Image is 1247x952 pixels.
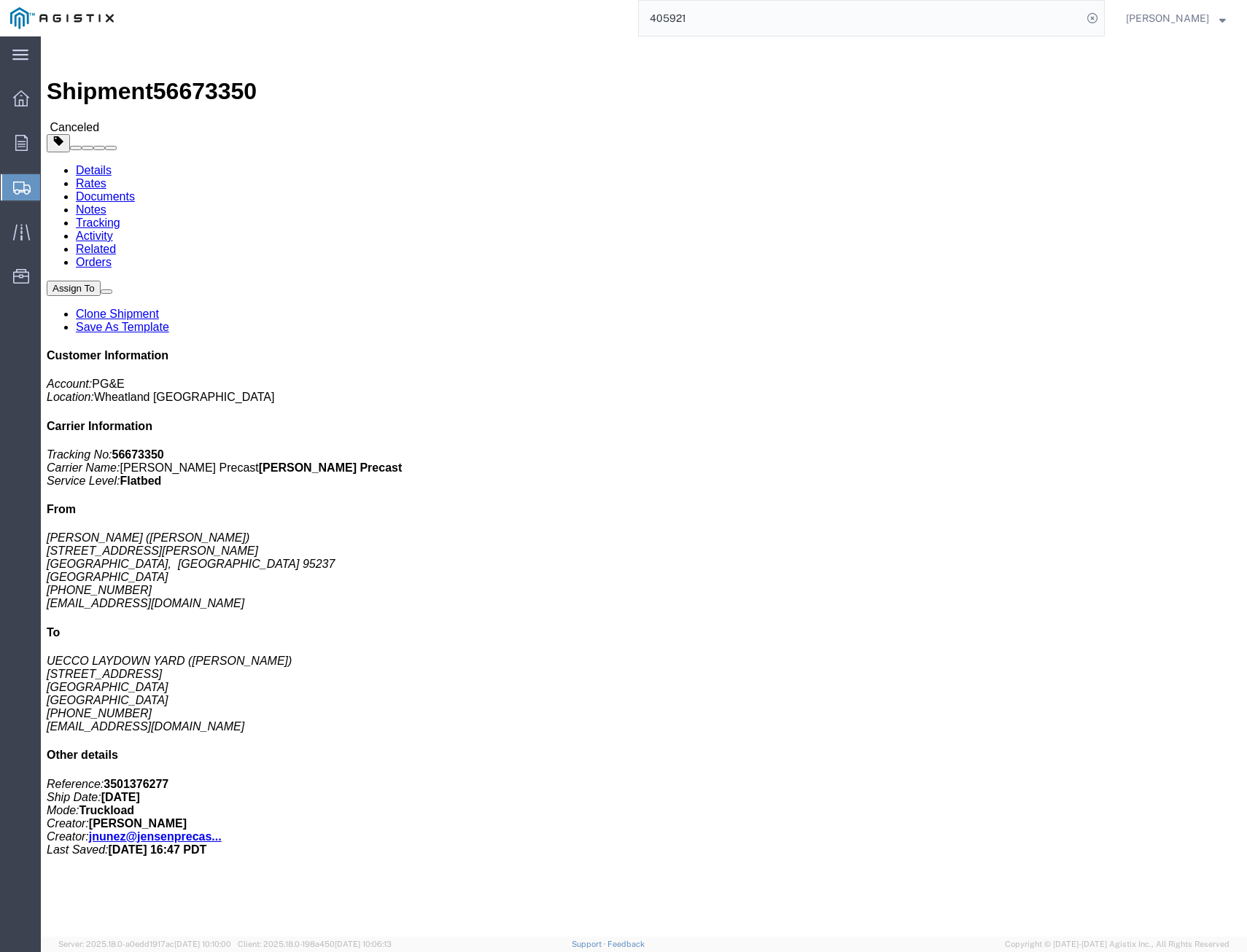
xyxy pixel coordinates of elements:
[1126,10,1209,26] span: Leilani Castellanos
[10,7,114,29] img: logo
[607,940,645,948] a: Feedback
[572,940,608,948] a: Support
[174,940,231,948] span: [DATE] 10:10:00
[238,940,392,948] span: Client: 2025.18.0-198a450
[1005,938,1229,951] span: Copyright © [DATE]-[DATE] Agistix Inc., All Rights Reserved
[58,940,231,948] span: Server: 2025.18.0-a0edd1917ac
[41,36,1247,937] iframe: FS Legacy Container
[1125,9,1227,27] button: [PERSON_NAME]
[335,940,392,948] span: [DATE] 10:06:13
[639,1,1082,36] input: Search for shipment number, reference number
